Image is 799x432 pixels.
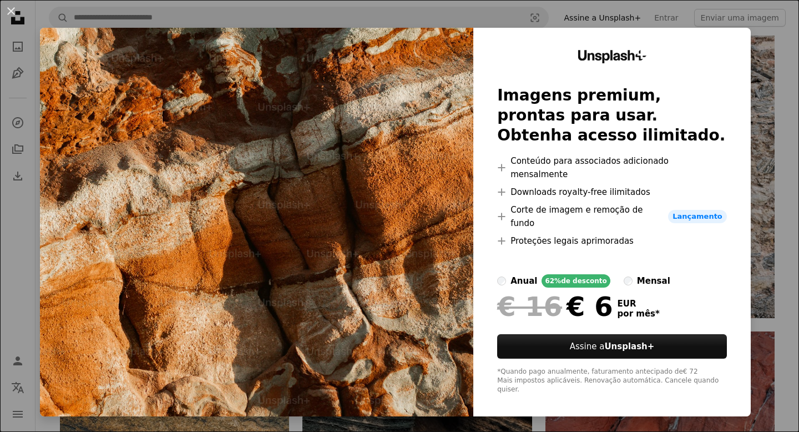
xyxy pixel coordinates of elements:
[637,274,670,288] div: mensal
[497,368,727,394] div: *Quando pago anualmente, faturamento antecipado de € 72 Mais impostos aplicáveis. Renovação autom...
[542,274,610,288] div: 62% de desconto
[497,203,727,230] li: Corte de imagem e remoção de fundo
[497,292,613,321] div: € 6
[510,274,537,288] div: anual
[668,210,727,223] span: Lançamento
[497,86,727,145] h2: Imagens premium, prontas para usar. Obtenha acesso ilimitado.
[497,185,727,199] li: Downloads royalty-free ilimitados
[618,309,660,319] span: por mês *
[497,234,727,248] li: Proteções legais aprimoradas
[497,277,506,285] input: anual62%de desconto
[497,154,727,181] li: Conteúdo para associados adicionado mensalmente
[604,341,654,351] strong: Unsplash+
[624,277,633,285] input: mensal
[497,292,562,321] span: € 16
[618,299,660,309] span: EUR
[497,334,727,359] button: Assine aUnsplash+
